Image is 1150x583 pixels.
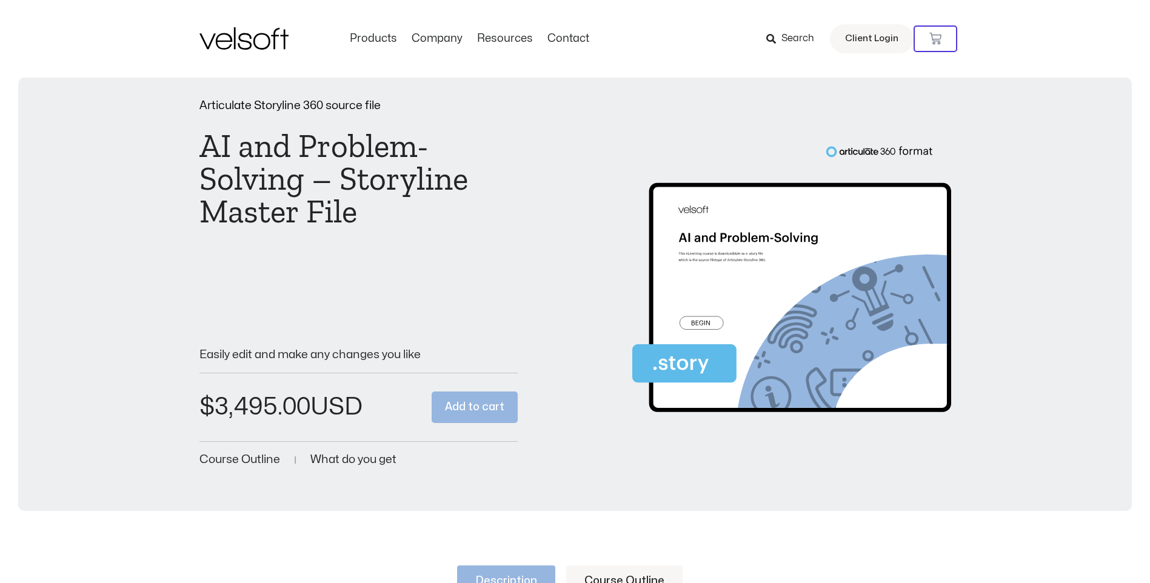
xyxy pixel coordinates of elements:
p: Easily edit and make any changes you like [199,349,518,361]
img: Second Product Image [632,145,951,422]
bdi: 3,495.00 [199,395,310,419]
span: Client Login [845,31,898,47]
nav: Menu [343,32,597,45]
a: Course Outline [199,454,280,465]
a: Search [766,28,823,49]
a: What do you get [310,454,396,465]
span: Search [781,31,814,47]
a: CompanyMenu Toggle [404,32,470,45]
a: ResourcesMenu Toggle [470,32,540,45]
a: ProductsMenu Toggle [343,32,404,45]
img: Velsoft Training Materials [199,27,289,50]
button: Add to cart [432,391,518,424]
h1: AI and Problem-Solving – Storyline Master File [199,130,518,228]
span: $ [199,395,215,419]
a: ContactMenu Toggle [540,32,597,45]
a: Client Login [830,24,914,53]
p: Articulate Storyline 360 source file [199,100,518,112]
